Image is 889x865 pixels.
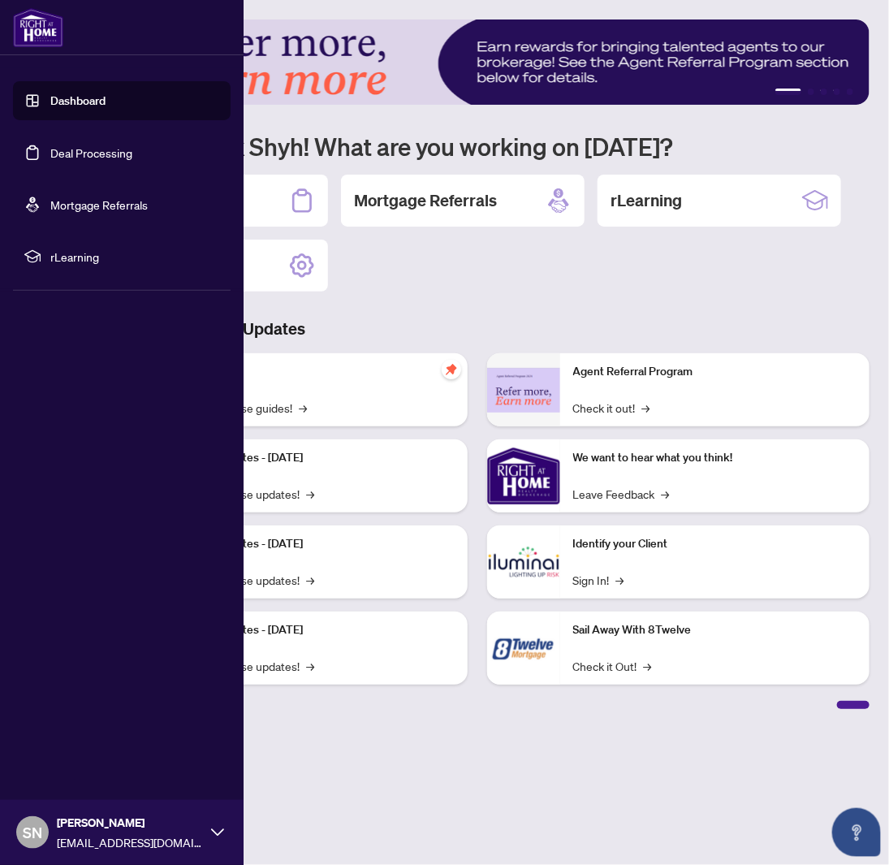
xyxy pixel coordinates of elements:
h3: Brokerage & Industry Updates [84,318,870,340]
p: Self-Help [170,363,455,381]
h1: Welcome back Shyh! What are you working on [DATE]? [84,131,870,162]
span: → [306,485,314,503]
button: 3 [821,89,827,95]
p: Platform Updates - [DATE] [170,449,455,467]
a: Dashboard [50,93,106,108]
span: rLearning [50,248,219,266]
p: Sail Away With 8Twelve [573,621,857,639]
span: → [306,571,314,589]
span: → [644,657,652,675]
span: → [616,571,624,589]
button: 4 [834,89,840,95]
a: Mortgage Referrals [50,197,148,212]
button: 1 [775,89,801,95]
a: Leave Feedback→ [573,485,670,503]
img: Sail Away With 8Twelve [487,612,560,685]
span: → [306,657,314,675]
span: [PERSON_NAME] [57,814,203,832]
button: 2 [808,89,814,95]
p: Agent Referral Program [573,363,857,381]
img: We want to hear what you think! [487,439,560,513]
span: [EMAIL_ADDRESS][DOMAIN_NAME] [57,833,203,851]
img: Slide 0 [84,19,870,105]
h2: rLearning [611,189,682,212]
img: logo [13,8,63,47]
span: → [662,485,670,503]
a: Sign In!→ [573,571,624,589]
p: We want to hear what you think! [573,449,857,467]
span: → [299,399,307,417]
img: Agent Referral Program [487,368,560,413]
h2: Mortgage Referrals [354,189,497,212]
button: 5 [847,89,853,95]
p: Platform Updates - [DATE] [170,621,455,639]
p: Identify your Client [573,535,857,553]
img: Identify your Client [487,525,560,599]
p: Platform Updates - [DATE] [170,535,455,553]
span: → [642,399,650,417]
span: pushpin [442,360,461,379]
a: Check it out!→ [573,399,650,417]
a: Deal Processing [50,145,132,160]
a: Check it Out!→ [573,657,652,675]
button: Open asap [832,808,881,857]
span: SN [23,821,42,844]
